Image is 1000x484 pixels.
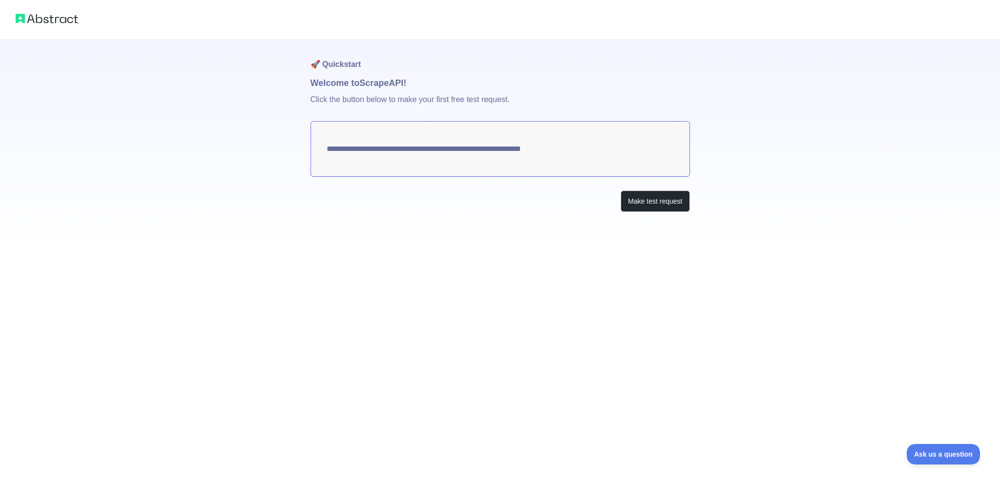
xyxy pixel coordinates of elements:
[311,39,690,76] h1: 🚀 Quickstart
[16,12,78,25] img: Abstract logo
[907,444,980,464] iframe: Toggle Customer Support
[621,190,689,212] button: Make test request
[311,90,690,121] p: Click the button below to make your first free test request.
[311,76,690,90] h1: Welcome to Scrape API!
